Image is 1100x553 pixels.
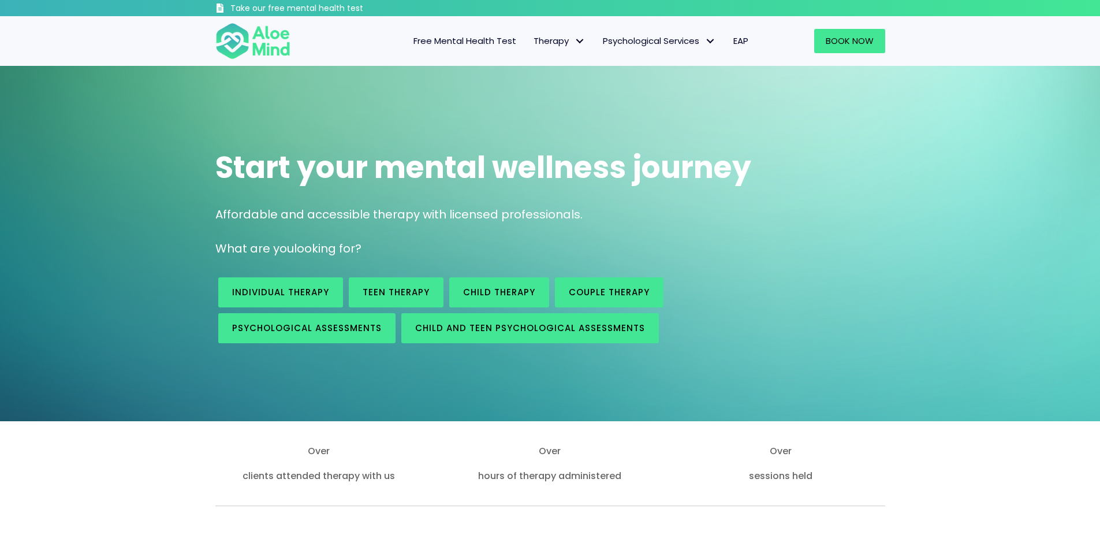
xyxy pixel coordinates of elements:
[814,29,885,53] a: Book Now
[702,33,719,50] span: Psychological Services: submenu
[415,322,645,334] span: Child and Teen Psychological assessments
[555,277,663,307] a: Couple therapy
[446,469,654,483] span: hours of therapy administered
[677,469,885,483] span: sessions held
[446,444,654,458] span: Over
[215,444,423,458] span: Over
[232,286,329,298] span: Individual therapy
[463,286,535,298] span: Child Therapy
[449,277,549,307] a: Child Therapy
[215,469,423,483] span: clients attended therapy with us
[232,322,382,334] span: Psychological assessments
[603,35,716,47] span: Psychological Services
[572,33,588,50] span: Therapy: submenu
[525,29,594,53] a: TherapyTherapy: submenu
[294,240,361,257] span: looking for?
[363,286,430,298] span: Teen Therapy
[215,240,294,257] span: What are you
[215,206,885,223] p: Affordable and accessible therapy with licensed professionals.
[594,29,725,53] a: Psychological ServicesPsychological Services: submenu
[218,277,343,307] a: Individual therapy
[305,29,757,53] nav: Menu
[401,313,659,343] a: Child and Teen Psychological assessments
[733,35,748,47] span: EAP
[215,3,425,16] a: Take our free mental health test
[405,29,525,53] a: Free Mental Health Test
[215,146,751,188] span: Start your mental wellness journey
[569,286,650,298] span: Couple therapy
[725,29,757,53] a: EAP
[534,35,586,47] span: Therapy
[215,22,290,60] img: Aloe mind Logo
[218,313,396,343] a: Psychological assessments
[349,277,443,307] a: Teen Therapy
[413,35,516,47] span: Free Mental Health Test
[230,3,425,14] h3: Take our free mental health test
[677,444,885,458] span: Over
[826,35,874,47] span: Book Now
